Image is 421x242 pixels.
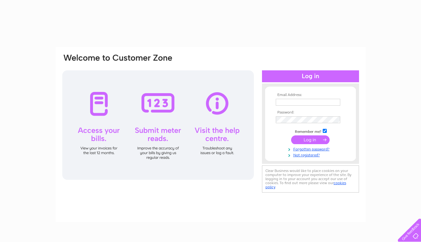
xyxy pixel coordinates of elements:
a: Forgotten password? [276,146,347,152]
th: Password: [274,110,347,115]
a: Not registered? [276,152,347,158]
th: Email Address: [274,93,347,97]
input: Submit [291,135,330,144]
a: cookies policy [265,181,346,189]
td: Remember me? [274,128,347,134]
div: Clear Business would like to place cookies on your computer to improve your experience of the sit... [262,165,359,193]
